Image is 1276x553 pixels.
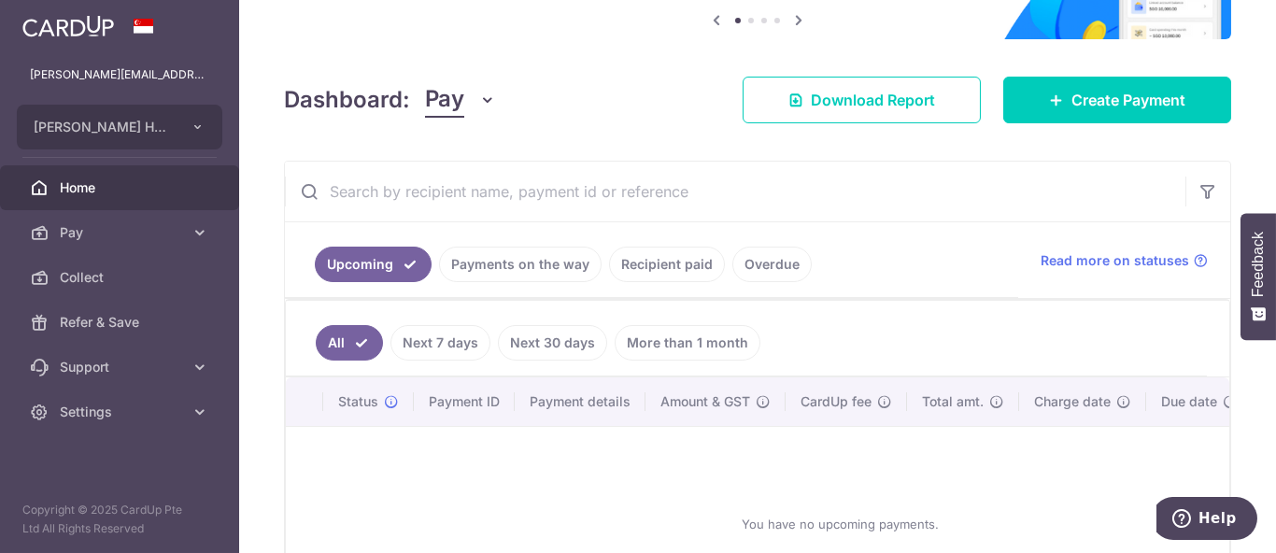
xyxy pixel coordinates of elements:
span: Pay [60,223,183,242]
a: Recipient paid [609,247,725,282]
iframe: Opens a widget where you can find more information [1156,497,1257,544]
a: Create Payment [1003,77,1231,123]
a: All [316,325,383,361]
a: Next 7 days [390,325,490,361]
span: Home [60,178,183,197]
span: Amount & GST [660,392,750,411]
button: Pay [425,82,497,118]
span: Refer & Save [60,313,183,332]
span: Total amt. [922,392,984,411]
span: Create Payment [1071,89,1185,111]
a: Overdue [732,247,812,282]
button: Feedback - Show survey [1241,213,1276,340]
h4: Dashboard: [284,83,410,117]
a: More than 1 month [615,325,760,361]
span: Download Report [811,89,935,111]
a: Upcoming [315,247,432,282]
span: Pay [425,82,464,118]
span: Due date [1161,392,1217,411]
a: Read more on statuses [1041,251,1208,270]
p: [PERSON_NAME][EMAIL_ADDRESS][DOMAIN_NAME] [30,65,209,84]
span: Support [60,358,183,376]
input: Search by recipient name, payment id or reference [285,162,1185,221]
a: Payments on the way [439,247,602,282]
span: Settings [60,403,183,421]
span: CardUp fee [801,392,872,411]
a: Download Report [743,77,981,123]
th: Payment ID [414,377,515,426]
span: Collect [60,268,183,287]
button: [PERSON_NAME] HOLDINGS PTE. LTD. [17,105,222,149]
img: CardUp [22,15,114,37]
span: Charge date [1034,392,1111,411]
a: Next 30 days [498,325,607,361]
span: Feedback [1250,232,1267,297]
span: [PERSON_NAME] HOLDINGS PTE. LTD. [34,118,172,136]
span: Read more on statuses [1041,251,1189,270]
span: Status [338,392,378,411]
th: Payment details [515,377,645,426]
